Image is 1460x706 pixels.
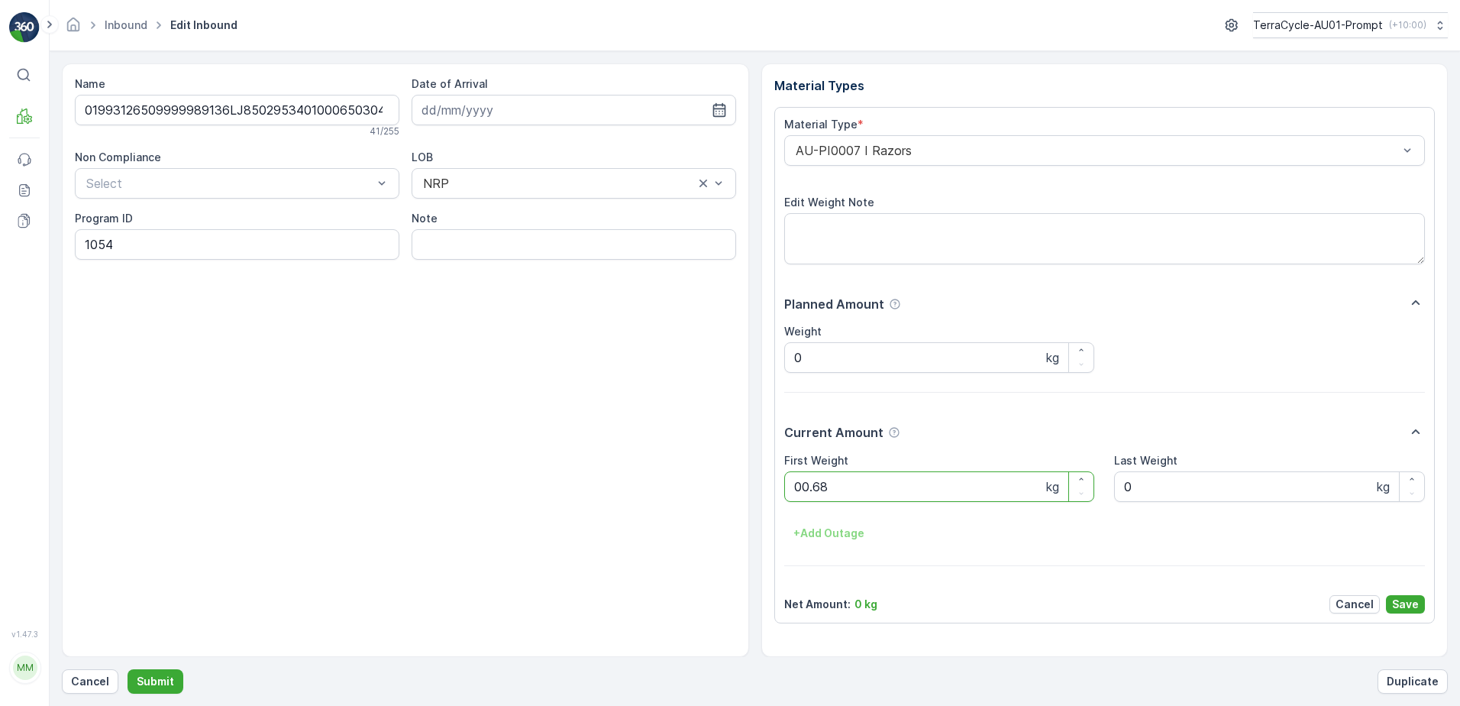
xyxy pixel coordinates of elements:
label: Date of Arrival [412,77,488,90]
button: Save [1386,595,1425,614]
label: Note [412,212,438,225]
img: logo [9,12,40,43]
input: dd/mm/yyyy [412,95,736,125]
span: Edit Inbound [167,18,241,33]
span: v 1.47.3 [9,630,40,639]
label: First Weight [784,454,848,467]
p: Net Amount : [784,597,851,612]
label: Last Weight [1114,454,1177,467]
button: Duplicate [1378,669,1448,694]
p: ( +10:00 ) [1389,19,1426,31]
p: Submit [137,674,174,689]
button: +Add Outage [784,521,874,546]
p: Save [1392,597,1419,612]
button: MM [9,642,40,694]
label: Edit Weight Note [784,196,874,209]
label: LOB [412,151,433,164]
p: + Add Outage [793,526,864,541]
button: Submit [128,669,183,694]
button: TerraCycle-AU01-Prompt(+10:00) [1253,12,1448,38]
label: Material Type [784,118,858,131]
a: Inbound [105,18,147,31]
p: Duplicate [1387,674,1439,689]
button: Cancel [62,669,118,694]
p: kg [1046,478,1059,496]
label: Weight [784,325,822,338]
p: 41 / 255 [370,125,399,138]
label: Program ID [75,212,133,225]
p: kg [1377,478,1390,496]
div: Help Tooltip Icon [889,298,901,310]
p: Select [86,174,373,193]
a: Homepage [65,22,82,35]
p: Cancel [71,674,109,689]
p: 0 kg [854,597,877,612]
p: Cancel [1336,597,1374,612]
p: TerraCycle-AU01-Prompt [1253,18,1383,33]
p: Planned Amount [784,295,884,313]
div: MM [13,656,37,680]
div: Help Tooltip Icon [888,426,900,439]
p: Current Amount [784,423,883,442]
label: Name [75,77,105,90]
button: Cancel [1329,595,1380,614]
label: Non Compliance [75,151,161,164]
p: kg [1046,348,1059,367]
p: Material Types [774,76,1436,95]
